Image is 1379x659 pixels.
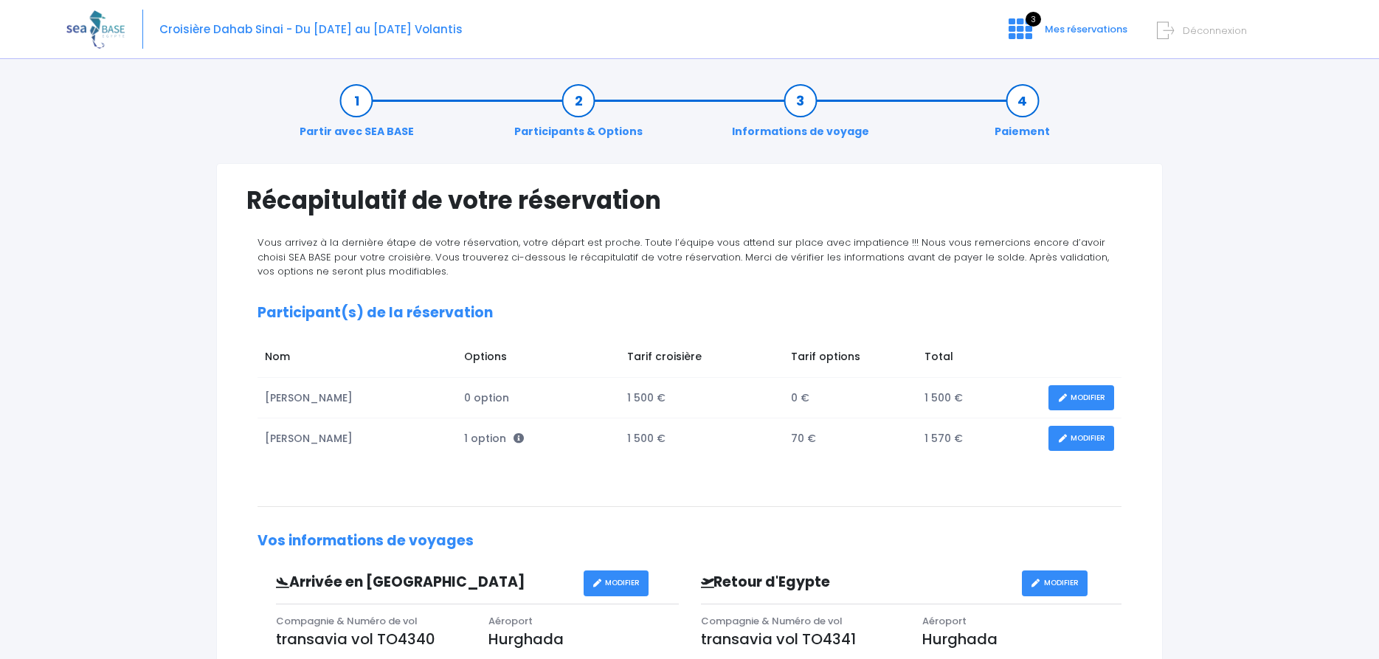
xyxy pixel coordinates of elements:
[246,186,1133,215] h1: Récapitulatif de votre réservation
[1022,570,1088,596] a: MODIFIER
[690,574,1022,591] h3: Retour d'Egypte
[488,614,533,628] span: Aéroport
[457,342,620,377] td: Options
[1048,385,1114,411] a: MODIFIER
[725,93,877,139] a: Informations de voyage
[997,27,1136,41] a: 3 Mes réservations
[987,93,1057,139] a: Paiement
[258,305,1121,322] h2: Participant(s) de la réservation
[507,93,650,139] a: Participants & Options
[276,628,466,650] p: transavia vol TO4340
[292,93,421,139] a: Partir avec SEA BASE
[917,418,1041,459] td: 1 570 €
[258,235,1109,278] span: Vous arrivez à la dernière étape de votre réservation, votre départ est proche. Toute l’équipe vo...
[1026,12,1041,27] span: 3
[258,418,457,459] td: [PERSON_NAME]
[701,614,843,628] span: Compagnie & Numéro de vol
[258,342,457,377] td: Nom
[488,628,679,650] p: Hurghada
[620,342,784,377] td: Tarif croisière
[784,342,917,377] td: Tarif options
[464,431,524,446] span: 1 option
[265,574,584,591] h3: Arrivée en [GEOGRAPHIC_DATA]
[922,628,1121,650] p: Hurghada
[922,614,967,628] span: Aéroport
[1045,22,1127,36] span: Mes réservations
[620,418,784,459] td: 1 500 €
[258,378,457,418] td: [PERSON_NAME]
[917,378,1041,418] td: 1 500 €
[258,533,1121,550] h2: Vos informations de voyages
[784,418,917,459] td: 70 €
[620,378,784,418] td: 1 500 €
[1183,24,1247,38] span: Déconnexion
[464,390,509,405] span: 0 option
[701,628,900,650] p: transavia vol TO4341
[784,378,917,418] td: 0 €
[917,342,1041,377] td: Total
[584,570,649,596] a: MODIFIER
[1048,426,1114,452] a: MODIFIER
[276,614,418,628] span: Compagnie & Numéro de vol
[159,21,463,37] span: Croisière Dahab Sinai - Du [DATE] au [DATE] Volantis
